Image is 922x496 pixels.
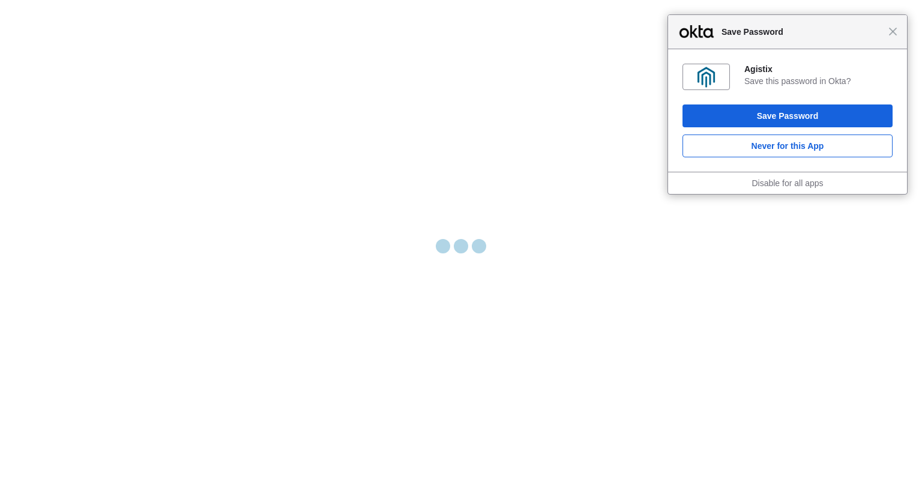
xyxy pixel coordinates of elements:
[744,76,893,86] div: Save this password in Okta?
[888,27,897,36] span: Close
[752,178,823,188] a: Disable for all apps
[682,104,893,127] button: Save Password
[744,64,893,74] div: Agistix
[696,67,717,88] img: I8Q3aAAAABklEQVQDALVIWVDiVb5XAAAAAElFTkSuQmCC
[682,135,893,157] button: Never for this App
[716,25,888,39] span: Save Password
